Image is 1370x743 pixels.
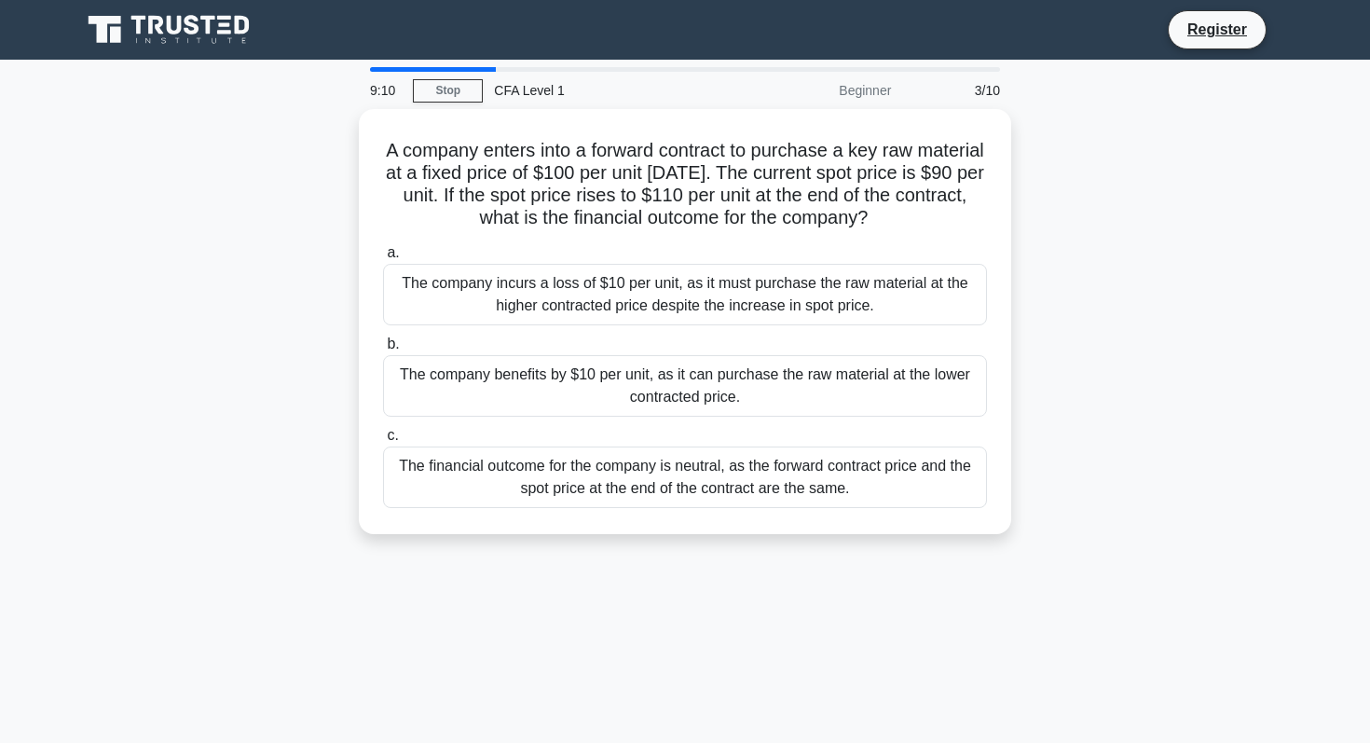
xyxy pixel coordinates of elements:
a: Stop [413,79,483,103]
div: The company incurs a loss of $10 per unit, as it must purchase the raw material at the higher con... [383,264,987,325]
div: Beginner [739,72,902,109]
div: CFA Level 1 [483,72,739,109]
h5: A company enters into a forward contract to purchase a key raw material at a fixed price of $100 ... [381,139,989,230]
span: a. [387,244,399,260]
div: 9:10 [359,72,413,109]
a: Register [1176,18,1258,41]
div: The company benefits by $10 per unit, as it can purchase the raw material at the lower contracted... [383,355,987,417]
span: c. [387,427,398,443]
div: 3/10 [902,72,1011,109]
div: The financial outcome for the company is neutral, as the forward contract price and the spot pric... [383,447,987,508]
span: b. [387,336,399,351]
